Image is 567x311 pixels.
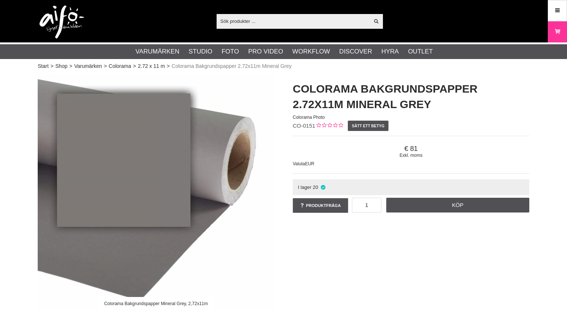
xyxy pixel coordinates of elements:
div: Kundbetyg: 0 [315,122,343,130]
a: Start [38,62,49,70]
span: > [167,62,170,70]
a: Varumärken [74,62,102,70]
a: 2.72 x 11 m [138,62,165,70]
a: Sätt ett betyg [348,121,389,131]
span: CO-0151 [293,122,315,129]
a: Shop [55,62,68,70]
img: logo.png [40,6,84,39]
i: I lager [320,184,326,190]
span: Colorama Photo [293,115,325,120]
span: > [133,62,136,70]
a: Discover [339,47,372,56]
a: Produktfråga [293,198,348,213]
a: Outlet [408,47,433,56]
input: Sök produkter ... [217,15,369,27]
span: 81 [293,145,529,153]
a: Hyra [381,47,399,56]
span: > [69,62,72,70]
span: > [104,62,107,70]
a: Varumärken [136,47,180,56]
a: Colorama [109,62,131,70]
span: Colorama Bakgrundspapper 2.72x11m Mineral Grey [172,62,292,70]
a: Pro Video [248,47,283,56]
img: Colorama Bakgrundspapper Mineral Grey, 2,72x11m [38,74,274,310]
span: Valuta [293,161,305,166]
span: I lager [298,184,312,190]
span: > [51,62,54,70]
span: Exkl. moms [293,153,529,158]
a: Foto [221,47,239,56]
h1: Colorama Bakgrundspapper 2.72x11m Mineral Grey [293,81,529,112]
span: 20 [313,184,318,190]
a: Workflow [292,47,330,56]
a: Studio [189,47,212,56]
div: Colorama Bakgrundspapper Mineral Grey, 2,72x11m [98,297,214,310]
span: EUR [305,161,314,166]
a: Köp [386,198,530,212]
